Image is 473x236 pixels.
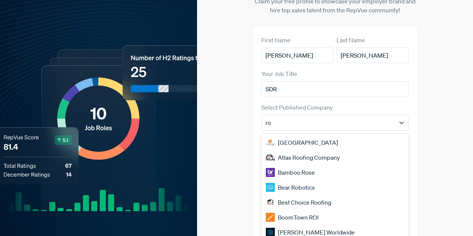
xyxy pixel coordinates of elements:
label: First Name [261,36,291,45]
img: Bamboo Rose [266,168,275,177]
input: First Name [261,47,334,63]
label: Select Published Company [261,103,333,112]
input: Title [261,81,409,97]
div: Atlas Roofing Company [261,150,409,165]
input: Last Name [337,47,409,63]
div: [GEOGRAPHIC_DATA] [261,135,409,150]
label: Last Name [337,36,365,45]
img: Bear Robotics [266,183,275,192]
img: Atlas Roofing Company [266,153,275,162]
label: Your Job Title [261,69,297,78]
div: Bear Robotics [261,180,409,195]
div: BoomTown ROI [261,210,409,225]
div: Bamboo Rose [261,165,409,180]
img: Amber Road [266,138,275,147]
div: Best Choice Roofing [261,195,409,210]
img: Best Choice Roofing [266,198,275,207]
img: BoomTown ROI [266,213,275,222]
